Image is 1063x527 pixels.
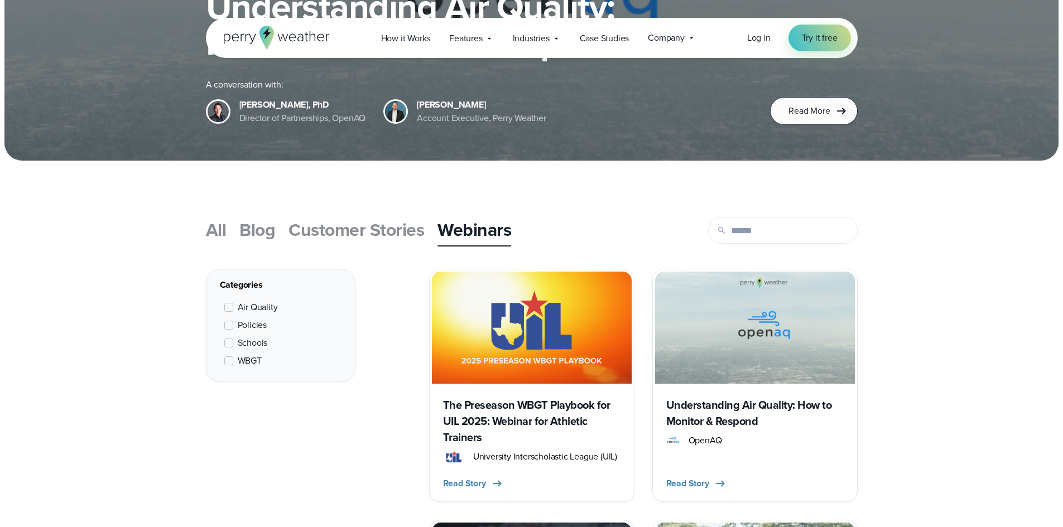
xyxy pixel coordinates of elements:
[513,32,550,45] span: Industries
[443,477,486,490] span: Read Story
[648,31,685,45] span: Company
[417,112,546,125] div: Account Executive, Perry Weather
[802,31,838,45] span: Try it free
[238,336,268,350] span: Schools
[443,477,504,490] button: Read Story
[288,214,424,245] a: Customer Stories
[429,269,634,502] a: UIL WBGT playbook The Preseason WBGT Playbook for UIL 2025: Webinar for Athletic Trainers Univers...
[238,318,267,332] span: Policies
[443,397,621,446] h3: The Preseason WBGT Playbook for UIL 2025: Webinar for Athletic Trainers
[288,216,424,243] span: Customer Stories
[372,27,440,50] a: How it Works
[652,269,858,502] a: Understanding Air Quality: How to Monitor & Respond OpenAQ Read Story
[689,434,722,447] span: OpenAQ
[437,214,511,245] a: Webinars
[449,32,482,45] span: Features
[747,31,771,44] span: Log in
[381,32,431,45] span: How it Works
[238,354,262,368] span: WBGT
[417,98,546,112] div: [PERSON_NAME]
[473,450,617,463] span: University Interscholastic League (UIL)
[788,25,851,51] a: Try it free
[432,272,632,384] img: UIL WBGT playbook
[239,112,366,125] div: Director of Partnerships, OpenAQ
[206,214,227,245] a: All
[666,397,844,429] h3: Understanding Air Quality: How to Monitor & Respond
[570,27,639,50] a: Case Studies
[239,216,275,243] span: Blog
[580,32,629,45] span: Case Studies
[239,214,275,245] a: Blog
[239,98,366,112] div: [PERSON_NAME], PhD
[206,78,753,91] div: A conversation with:
[666,477,709,490] span: Read Story
[788,104,830,118] span: Read More
[443,450,464,463] img: UIL.svg
[238,301,278,314] span: Air Quality
[206,216,227,243] span: All
[437,216,511,243] span: Webinars
[220,278,341,292] div: Categories
[770,97,857,125] a: Read More
[666,477,727,490] button: Read Story
[747,31,771,45] a: Log in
